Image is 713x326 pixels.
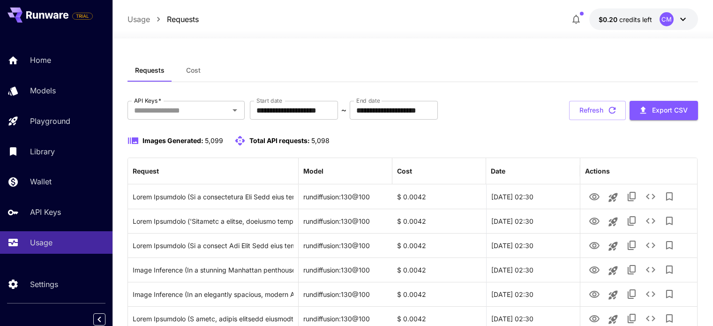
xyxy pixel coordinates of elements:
[623,187,641,206] button: Copy TaskUUID
[256,97,282,105] label: Start date
[599,15,619,23] span: $0.20
[228,104,241,117] button: Open
[641,212,660,230] button: See details
[660,212,679,230] button: Add to library
[133,258,293,282] div: Click to copy prompt
[623,236,641,255] button: Copy TaskUUID
[585,235,604,255] button: View Image
[486,233,580,258] div: 27 Aug, 2025 02:30
[660,236,679,255] button: Add to library
[356,97,380,105] label: End date
[128,14,199,25] nav: breadcrumb
[641,260,660,279] button: See details
[73,13,92,20] span: TRIAL
[630,101,698,120] button: Export CSV
[585,187,604,206] button: View Image
[641,236,660,255] button: See details
[604,261,623,280] button: Launch in playground
[133,185,293,209] div: Click to copy prompt
[128,14,150,25] a: Usage
[93,313,105,326] button: Collapse sidebar
[30,54,51,66] p: Home
[133,282,293,306] div: Click to copy prompt
[491,167,505,175] div: Date
[585,211,604,230] button: View Image
[589,8,698,30] button: $0.20472CM
[397,167,412,175] div: Cost
[641,187,660,206] button: See details
[660,12,674,26] div: CM
[619,15,652,23] span: credits left
[135,66,165,75] span: Requests
[486,258,580,282] div: 27 Aug, 2025 02:30
[585,167,610,175] div: Actions
[72,10,93,22] span: Add your payment card to enable full platform functionality.
[30,237,53,248] p: Usage
[660,187,679,206] button: Add to library
[392,184,486,209] div: $ 0.0042
[133,234,293,258] div: Click to copy prompt
[205,136,223,144] span: 5,099
[167,14,199,25] a: Requests
[604,212,623,231] button: Launch in playground
[604,188,623,207] button: Launch in playground
[143,136,203,144] span: Images Generated:
[299,258,392,282] div: rundiffusion:130@100
[30,146,55,157] p: Library
[341,105,346,116] p: ~
[585,260,604,279] button: View Image
[660,260,679,279] button: Add to library
[604,237,623,256] button: Launch in playground
[134,97,161,105] label: API Keys
[486,184,580,209] div: 27 Aug, 2025 02:30
[299,282,392,306] div: rundiffusion:130@100
[392,233,486,258] div: $ 0.0042
[311,136,330,144] span: 5,098
[569,101,626,120] button: Refresh
[392,258,486,282] div: $ 0.0042
[392,282,486,306] div: $ 0.0042
[641,285,660,303] button: See details
[486,209,580,233] div: 27 Aug, 2025 02:30
[303,167,323,175] div: Model
[585,284,604,303] button: View Image
[30,115,70,127] p: Playground
[133,209,293,233] div: Click to copy prompt
[299,209,392,233] div: rundiffusion:130@100
[299,184,392,209] div: rundiffusion:130@100
[30,206,61,218] p: API Keys
[30,176,52,187] p: Wallet
[249,136,310,144] span: Total API requests:
[486,282,580,306] div: 27 Aug, 2025 02:30
[30,85,56,96] p: Models
[623,260,641,279] button: Copy TaskUUID
[186,66,201,75] span: Cost
[599,15,652,24] div: $0.20472
[623,285,641,303] button: Copy TaskUUID
[30,279,58,290] p: Settings
[660,285,679,303] button: Add to library
[299,233,392,258] div: rundiffusion:130@100
[133,167,159,175] div: Request
[623,212,641,230] button: Copy TaskUUID
[604,286,623,304] button: Launch in playground
[392,209,486,233] div: $ 0.0042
